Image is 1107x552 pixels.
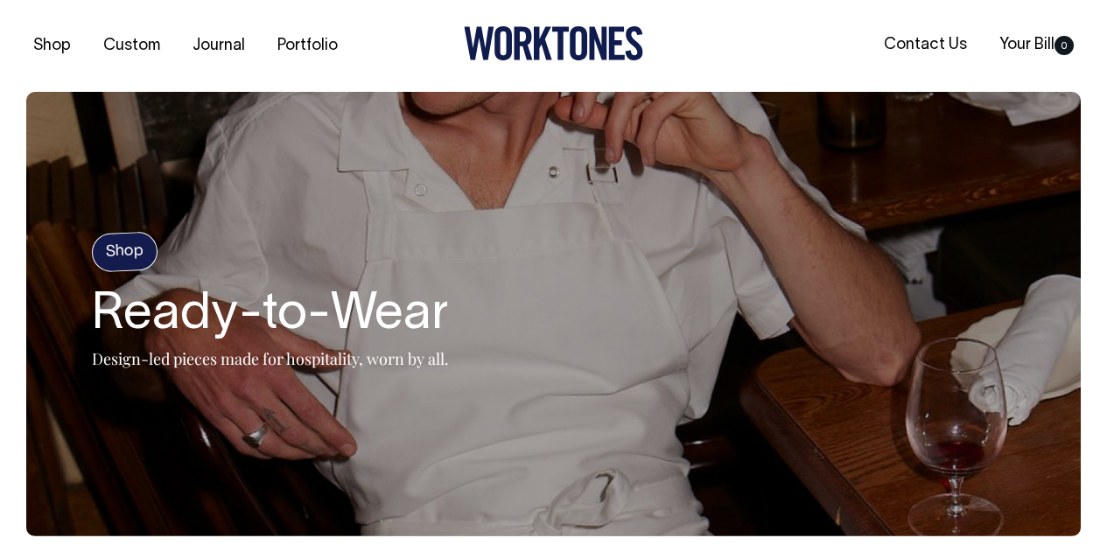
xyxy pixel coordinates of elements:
[270,31,345,60] a: Portfolio
[877,31,974,59] a: Contact Us
[92,348,449,369] p: Design-led pieces made for hospitality, worn by all.
[91,231,158,272] h4: Shop
[92,288,449,344] h2: Ready-to-Wear
[26,31,78,60] a: Shop
[992,31,1081,59] a: Your Bill0
[96,31,167,60] a: Custom
[1054,36,1074,55] span: 0
[186,31,252,60] a: Journal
